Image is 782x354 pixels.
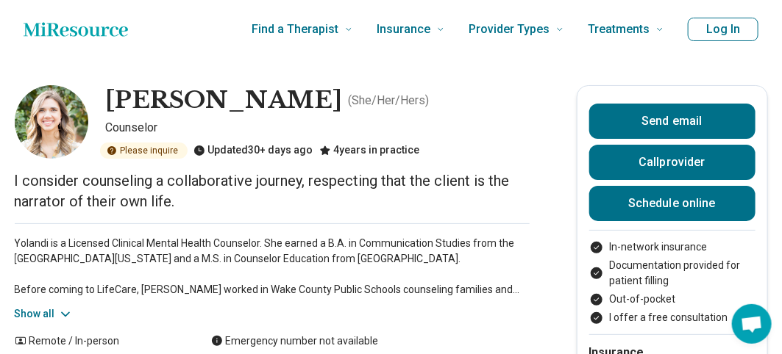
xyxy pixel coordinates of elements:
div: Emergency number not available [211,333,379,349]
li: Documentation provided for patient filling [589,258,756,289]
p: ( She/Her/Hers ) [349,92,430,109]
span: Treatments [588,19,650,40]
ul: Payment options [589,239,756,325]
div: Remote / In-person [15,333,182,349]
div: 4 years in practice [319,142,420,159]
li: Out-of-pocket [589,292,756,307]
button: Show all [15,306,73,322]
div: Open chat [732,304,772,344]
a: Home page [24,15,128,44]
button: Log In [688,18,758,41]
div: Please inquire [100,142,188,159]
img: Yolandi Rause, Counselor [15,85,88,159]
li: I offer a free consultation [589,310,756,325]
span: Provider Types [469,19,550,40]
li: In-network insurance [589,239,756,255]
p: Yolandi is a Licensed Clinical Mental Health Counselor. She earned a B.A. in Communication Studie... [15,236,530,297]
span: Insurance [377,19,430,40]
button: Callprovider [589,145,756,180]
span: Find a Therapist [252,19,338,40]
p: Counselor [106,119,530,137]
a: Schedule online [589,186,756,221]
h1: [PERSON_NAME] [106,85,343,116]
button: Send email [589,104,756,139]
p: I consider counseling a collaborative journey, respecting that the client is the narrator of thei... [15,170,530,212]
div: Updated 30+ days ago [193,142,313,159]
